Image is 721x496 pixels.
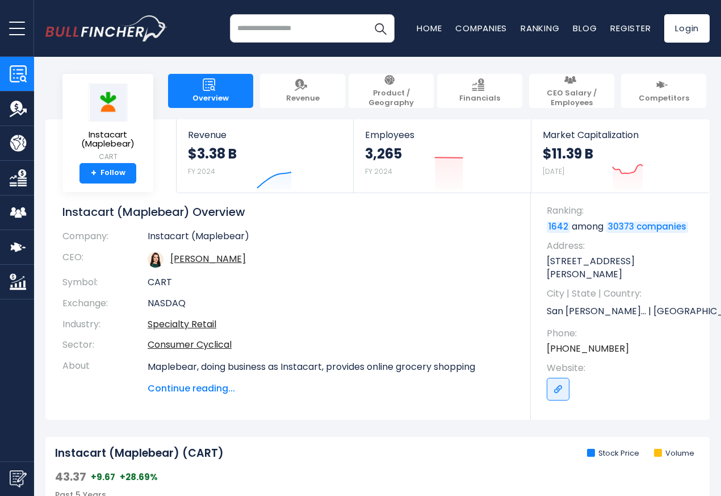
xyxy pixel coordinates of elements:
p: among [547,220,698,233]
button: Search [366,14,395,43]
a: Market Capitalization $11.39 B [DATE] [531,119,709,193]
span: Employees [365,130,519,140]
span: Financials [459,94,500,103]
span: Market Capitalization [543,130,697,140]
a: Employees 3,265 FY 2024 [354,119,530,193]
strong: + [91,168,97,178]
span: Instacart (Maplebear) [72,130,144,149]
a: Consumer Cyclical [148,338,232,351]
a: Login [664,14,710,43]
th: About [62,356,148,395]
span: Revenue [286,94,320,103]
li: Volume [654,449,694,459]
span: City | State | Country: [547,287,698,300]
span: +28.69% [120,472,158,483]
small: FY 2024 [188,166,215,176]
h2: Instacart (Maplebear) (CART) [55,447,224,461]
span: Overview [192,94,229,103]
span: Product / Geography [354,89,428,108]
span: Website: [547,362,698,374]
strong: $11.39 B [543,145,593,162]
a: [PHONE_NUMBER] [547,343,629,355]
th: Exchange: [62,293,148,314]
span: +9.67 [91,472,115,483]
span: Revenue [188,130,342,140]
a: Product / Geography [349,74,434,108]
small: [DATE] [543,166,564,176]
a: Overview [168,74,253,108]
small: CART [72,152,144,162]
a: Register [610,22,651,34]
span: CEO Salary / Employees [535,89,609,108]
a: Specialty Retail [148,318,216,331]
h1: Instacart (Maplebear) Overview [62,205,514,219]
a: Financials [437,74,522,108]
th: Company: [62,231,148,247]
a: Blog [573,22,597,34]
span: Address: [547,240,698,252]
th: CEO: [62,247,148,272]
p: San [PERSON_NAME]... | [GEOGRAPHIC_DATA] | US [547,303,698,320]
span: Phone: [547,327,698,340]
th: Sector: [62,335,148,356]
a: +Follow [79,163,136,184]
a: 30373 companies [606,222,688,233]
img: bullfincher logo [45,15,167,41]
a: Revenue [260,74,345,108]
td: CART [148,272,514,293]
img: fidji-simo.jpg [148,252,164,268]
a: Go to link [547,378,569,401]
li: Stock Price [587,449,639,459]
th: Industry: [62,314,148,335]
a: CEO Salary / Employees [529,74,614,108]
a: Go to homepage [45,15,167,41]
a: 1642 [547,222,570,233]
td: Instacart (Maplebear) [148,231,514,247]
a: Home [417,22,442,34]
p: [STREET_ADDRESS][PERSON_NAME] [547,255,698,281]
a: Competitors [621,74,706,108]
a: Instacart (Maplebear) CART [71,83,145,163]
a: Ranking [521,22,559,34]
p: Maplebear, doing business as Instacart, provides online grocery shopping services to households i... [148,360,514,456]
th: Symbol: [62,272,148,293]
span: Continue reading... [148,382,514,395]
span: Ranking: [547,205,698,217]
span: Competitors [639,94,689,103]
span: 43.37 [55,469,86,484]
strong: 3,265 [365,145,402,162]
a: Revenue $3.38 B FY 2024 [177,119,353,193]
a: Companies [455,22,507,34]
a: ceo [170,252,246,265]
td: NASDAQ [148,293,514,314]
strong: $3.38 B [188,145,237,162]
small: FY 2024 [365,166,392,176]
